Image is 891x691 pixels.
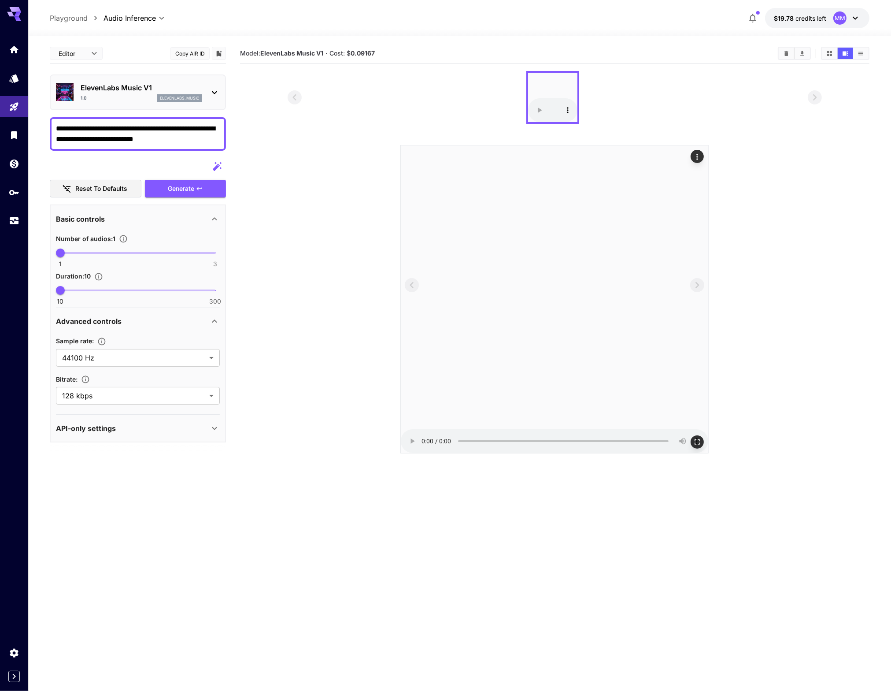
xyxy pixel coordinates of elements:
[62,353,206,363] span: 44100 Hz
[9,187,19,198] div: API Keys
[56,235,115,242] span: Number of audios : 1
[170,47,210,60] button: Copy AIR ID
[691,150,704,163] div: Actions
[115,234,131,243] button: Specify how many audios to generate in a single request. Each audio generation will be charged se...
[325,48,328,59] p: ·
[240,49,323,57] span: Model:
[8,671,20,682] button: Expand sidebar
[9,647,19,658] div: Settings
[853,48,869,59] button: Show media in list view
[145,180,226,198] button: Generate
[91,272,107,281] button: Specify the duration of each audio in seconds.
[104,13,156,23] span: Audio Inference
[215,48,223,59] button: Add to library
[9,44,19,55] div: Home
[351,49,375,57] b: 0.09167
[9,101,19,112] div: Playground
[778,47,811,60] div: Clear AllDownload All
[209,297,221,306] span: 300
[795,15,826,22] span: credits left
[78,375,93,384] button: The bitrate of the generated audio in kbps (kilobits per second). Higher bitrates result in bette...
[56,337,94,345] span: Sample rate :
[779,48,794,59] button: Clear All
[795,48,810,59] button: Download All
[213,260,217,268] span: 3
[160,95,200,101] p: elevenlabs_music
[81,82,202,93] p: ElevenLabs Music V1
[50,180,141,198] button: Reset to defaults
[774,14,826,23] div: $19.7756
[57,297,63,306] span: 10
[821,47,869,60] div: Show media in grid viewShow media in video viewShow media in list view
[9,73,19,84] div: Models
[56,375,78,383] span: Bitrate :
[168,183,194,194] span: Generate
[62,390,206,401] span: 128 kbps
[56,214,105,224] p: Basic controls
[56,316,122,327] p: Advanced controls
[9,215,19,227] div: Usage
[822,48,837,59] button: Show media in grid view
[833,11,847,25] div: MM
[691,435,704,449] div: Open in fullscreen
[59,49,86,58] span: Editor
[838,48,853,59] button: Show media in video view
[9,130,19,141] div: Library
[56,208,220,230] div: Basic controls
[765,8,869,28] button: $19.7756MM
[50,13,104,23] nav: breadcrumb
[56,423,116,434] p: API-only settings
[56,311,220,332] div: Advanced controls
[81,95,87,101] p: 1.0
[56,272,91,280] span: Duration : 10
[260,49,323,57] b: ElevenLabs Music V1
[9,158,19,169] div: Wallet
[56,79,220,106] div: ElevenLabs Music V11.0elevenlabs_music
[59,260,62,268] span: 1
[330,49,375,57] span: Cost: $
[50,13,88,23] a: Playground
[94,337,110,346] button: The sample rate of the generated audio in Hz (samples per second). Higher sample rates capture mo...
[774,15,795,22] span: $19.78
[56,418,220,439] div: API-only settings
